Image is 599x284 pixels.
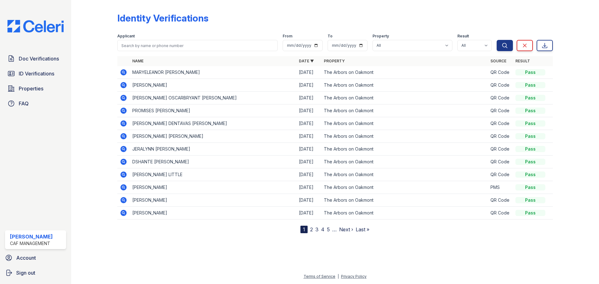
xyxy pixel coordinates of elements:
[19,55,59,62] span: Doc Verifications
[490,59,506,63] a: Source
[321,156,488,168] td: The Arbors on Oakmont
[296,79,321,92] td: [DATE]
[515,95,545,101] div: Pass
[5,67,66,80] a: ID Verifications
[130,117,296,130] td: [PERSON_NAME] DENTAVAS [PERSON_NAME]
[488,207,513,219] td: QR Code
[296,194,321,207] td: [DATE]
[296,66,321,79] td: [DATE]
[339,226,353,233] a: Next ›
[130,92,296,104] td: [PERSON_NAME] OSCARBRYANT [PERSON_NAME]
[296,207,321,219] td: [DATE]
[2,267,69,279] a: Sign out
[327,226,330,233] a: 5
[19,85,43,92] span: Properties
[515,133,545,139] div: Pass
[488,66,513,79] td: QR Code
[515,159,545,165] div: Pass
[19,70,54,77] span: ID Verifications
[488,104,513,117] td: QR Code
[341,274,367,279] a: Privacy Policy
[488,79,513,92] td: QR Code
[515,59,530,63] a: Result
[130,79,296,92] td: [PERSON_NAME]
[321,143,488,156] td: The Arbors on Oakmont
[515,108,545,114] div: Pass
[321,226,324,233] a: 4
[321,194,488,207] td: The Arbors on Oakmont
[488,168,513,181] td: QR Code
[321,207,488,219] td: The Arbors on Oakmont
[5,82,66,95] a: Properties
[515,171,545,178] div: Pass
[2,20,69,32] img: CE_Logo_Blue-a8612792a0a2168367f1c8372b55b34899dd931a85d93a1a3d3e32e68fde9ad4.png
[488,130,513,143] td: QR Code
[130,207,296,219] td: [PERSON_NAME]
[5,52,66,65] a: Doc Verifications
[296,104,321,117] td: [DATE]
[321,66,488,79] td: The Arbors on Oakmont
[321,79,488,92] td: The Arbors on Oakmont
[296,130,321,143] td: [DATE]
[332,226,337,233] span: …
[117,40,278,51] input: Search by name or phone number
[130,156,296,168] td: DSHANTE [PERSON_NAME]
[315,226,319,233] a: 3
[283,34,292,39] label: From
[373,34,389,39] label: Property
[130,66,296,79] td: MARYELEANOR [PERSON_NAME]
[10,240,53,247] div: CAF Management
[117,34,135,39] label: Applicant
[2,252,69,264] a: Account
[515,82,545,88] div: Pass
[488,143,513,156] td: QR Code
[296,156,321,168] td: [DATE]
[515,120,545,127] div: Pass
[488,156,513,168] td: QR Code
[321,104,488,117] td: The Arbors on Oakmont
[324,59,345,63] a: Property
[321,92,488,104] td: The Arbors on Oakmont
[515,146,545,152] div: Pass
[299,59,314,63] a: Date ▼
[321,168,488,181] td: The Arbors on Oakmont
[296,117,321,130] td: [DATE]
[328,34,333,39] label: To
[130,104,296,117] td: PROMISES [PERSON_NAME]
[488,181,513,194] td: PMS
[130,143,296,156] td: JERALYNN [PERSON_NAME]
[515,197,545,203] div: Pass
[338,274,339,279] div: |
[130,130,296,143] td: [PERSON_NAME] [PERSON_NAME]
[488,92,513,104] td: QR Code
[10,233,53,240] div: [PERSON_NAME]
[130,168,296,181] td: [PERSON_NAME] LITTLE
[321,181,488,194] td: The Arbors on Oakmont
[132,59,144,63] a: Name
[16,254,36,262] span: Account
[321,117,488,130] td: The Arbors on Oakmont
[117,12,208,24] div: Identity Verifications
[16,269,35,277] span: Sign out
[130,194,296,207] td: [PERSON_NAME]
[488,194,513,207] td: QR Code
[515,184,545,190] div: Pass
[296,143,321,156] td: [DATE]
[296,168,321,181] td: [DATE]
[130,181,296,194] td: [PERSON_NAME]
[488,117,513,130] td: QR Code
[19,100,29,107] span: FAQ
[5,97,66,110] a: FAQ
[300,226,308,233] div: 1
[321,130,488,143] td: The Arbors on Oakmont
[356,226,369,233] a: Last »
[296,92,321,104] td: [DATE]
[515,210,545,216] div: Pass
[457,34,469,39] label: Result
[515,69,545,75] div: Pass
[296,181,321,194] td: [DATE]
[304,274,335,279] a: Terms of Service
[310,226,313,233] a: 2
